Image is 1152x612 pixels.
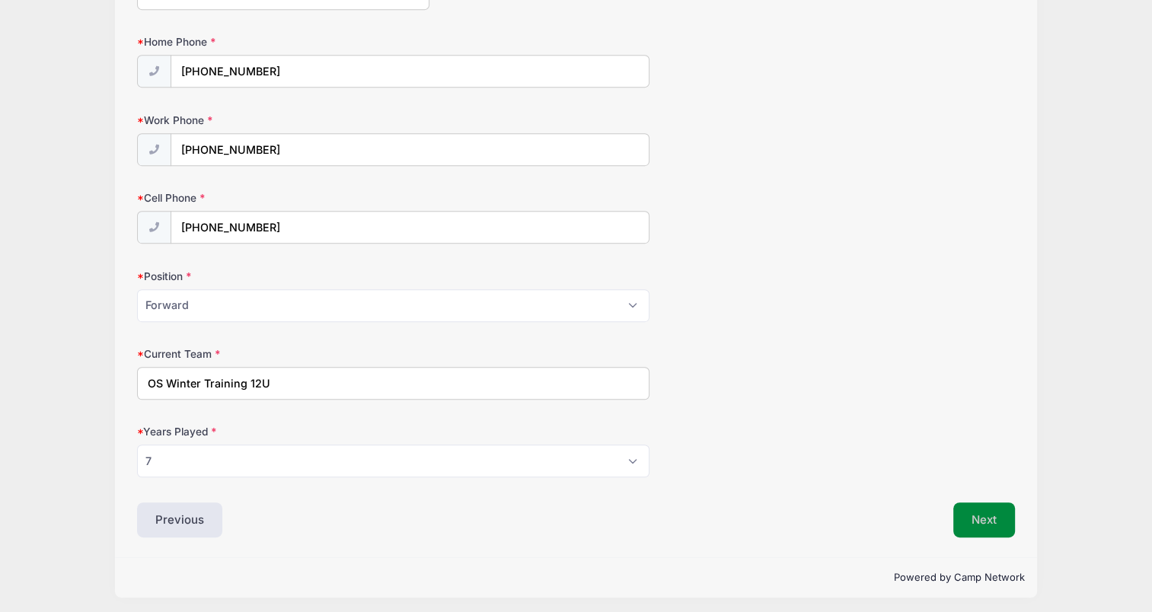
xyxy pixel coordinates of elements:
button: Previous [137,502,222,537]
input: (xxx) xxx-xxxx [171,211,649,244]
label: Work Phone [137,113,429,128]
label: Position [137,269,429,284]
p: Powered by Camp Network [127,570,1024,585]
label: Current Team [137,346,429,362]
input: (xxx) xxx-xxxx [171,55,649,88]
button: Next [953,502,1015,537]
input: (xxx) xxx-xxxx [171,133,649,166]
label: Years Played [137,424,429,439]
label: Cell Phone [137,190,429,206]
label: Home Phone [137,34,429,49]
